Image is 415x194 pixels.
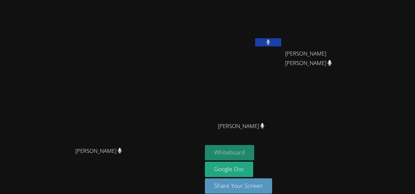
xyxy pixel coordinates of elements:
[285,49,358,68] span: [PERSON_NAME] [PERSON_NAME]
[218,121,265,131] span: [PERSON_NAME]
[205,162,253,177] a: Google Doc
[205,145,254,160] button: Whiteboard
[205,178,272,194] button: Share Your Screen
[75,146,122,156] span: [PERSON_NAME]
